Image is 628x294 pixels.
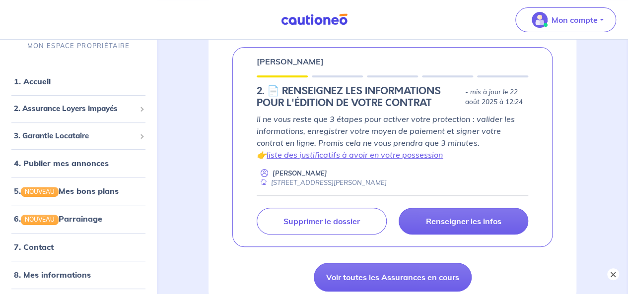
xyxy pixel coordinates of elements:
p: Renseigner les infos [425,216,501,226]
div: 5.NOUVEAUMes bons plans [4,181,153,201]
button: × [607,268,619,280]
p: [PERSON_NAME] [257,56,324,67]
a: 7. Contact [14,242,54,252]
button: illu_account_valid_menu.svgMon compte [515,7,616,32]
div: 3. Garantie Locataire [4,126,153,146]
a: Supprimer le dossier [257,208,386,235]
div: 1. Accueil [4,71,153,91]
div: 7. Contact [4,237,153,257]
a: 4. Publier mes annonces [14,158,109,168]
p: Mon compte [552,14,598,26]
div: 6.NOUVEAUParrainage [4,209,153,229]
a: 6.NOUVEAUParrainage [14,214,102,224]
img: illu_account_valid_menu.svg [532,12,548,28]
span: 3. Garantie Locataire [14,130,136,142]
div: [STREET_ADDRESS][PERSON_NAME] [257,178,387,187]
img: Cautioneo [277,13,351,26]
p: - mis à jour le 22 août 2025 à 12:24 [465,87,529,107]
p: [PERSON_NAME] [273,169,327,178]
div: 2. Assurance Loyers Impayés [4,99,153,118]
a: liste des justificatifs à avoir en votre possession [267,150,443,160]
h5: 2. 📄 RENSEIGNEZ LES INFORMATIONS POUR L'ÉDITION DE VOTRE CONTRAT [257,85,461,109]
div: 4. Publier mes annonces [4,153,153,173]
p: MON ESPACE PROPRIÉTAIRE [27,41,130,51]
div: state: RENTER-PROFILE, Context: MORE-THAN-6-MONTHS,NO-CERTIFICATE,ALONE,LESSOR-DOCUMENTS [257,85,528,109]
p: Il ne vous reste que 3 étapes pour activer votre protection : valider les informations, enregistr... [257,113,528,161]
a: 1. Accueil [14,76,51,86]
p: Supprimer le dossier [283,216,360,226]
a: 5.NOUVEAUMes bons plans [14,186,119,196]
a: Renseigner les infos [399,208,528,235]
span: 2. Assurance Loyers Impayés [14,103,136,115]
